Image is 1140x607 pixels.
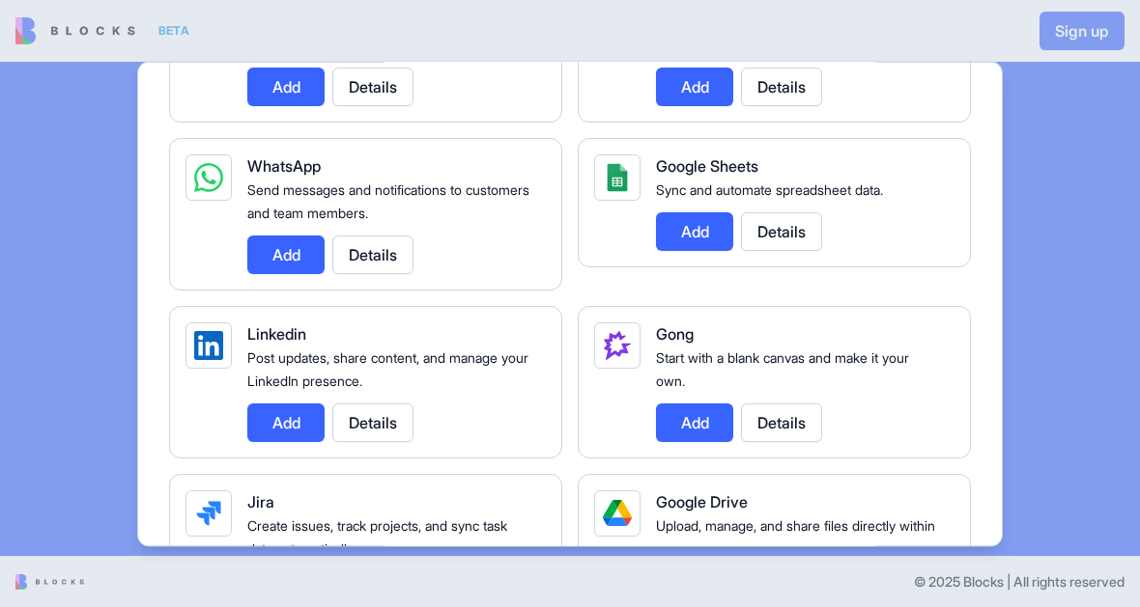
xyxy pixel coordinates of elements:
[247,235,325,274] button: Add
[656,181,883,198] span: Sync and automate spreadsheet data.
[332,68,413,106] button: Details
[247,349,528,389] span: Post updates, share content, and manage your LinkedIn presence.
[247,68,325,106] button: Add
[741,403,822,442] button: Details
[247,181,529,221] span: Send messages and notifications to customers and team members.
[247,324,306,344] span: Linkedin
[656,517,935,557] span: Upload, manage, and share files directly within your apps.
[656,68,733,106] button: Add
[247,492,274,511] span: Jira
[656,156,758,176] span: Google Sheets
[247,403,325,442] button: Add
[332,235,413,274] button: Details
[332,403,413,442] button: Details
[656,403,733,442] button: Add
[656,492,748,511] span: Google Drive
[741,212,822,251] button: Details
[656,324,694,344] span: Gong
[741,68,822,106] button: Details
[247,156,321,176] span: WhatsApp
[656,349,909,389] span: Start with a blank canvas and make it your own.
[247,517,507,557] span: Create issues, track projects, and sync task data automatically.
[656,212,733,251] button: Add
